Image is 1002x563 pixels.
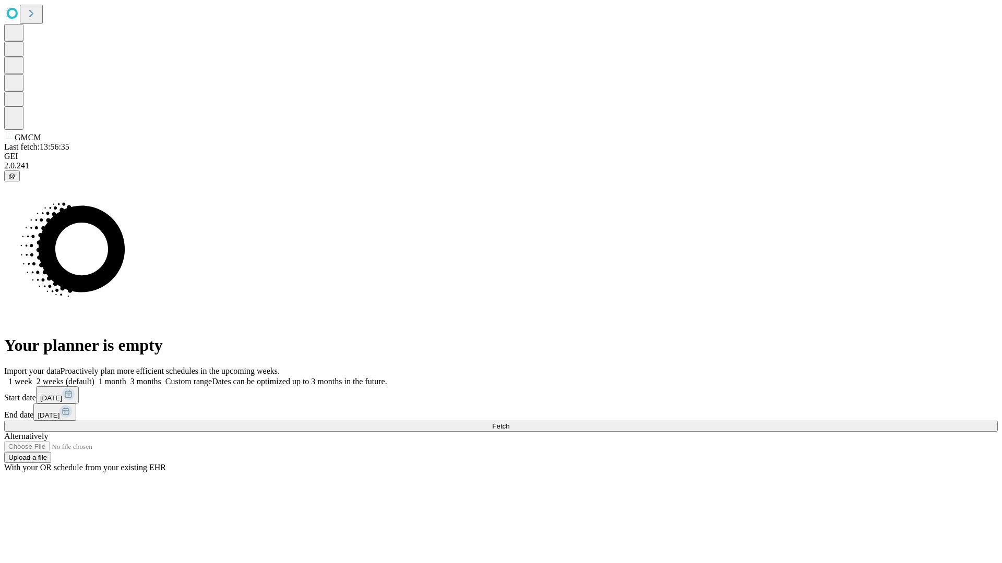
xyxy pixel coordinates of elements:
[38,411,59,419] span: [DATE]
[130,377,161,386] span: 3 months
[8,172,16,180] span: @
[4,452,51,463] button: Upload a file
[165,377,212,386] span: Custom range
[36,386,79,403] button: [DATE]
[4,336,998,355] h1: Your planner is empty
[37,377,94,386] span: 2 weeks (default)
[33,403,76,421] button: [DATE]
[4,432,48,440] span: Alternatively
[4,161,998,170] div: 2.0.241
[15,133,41,142] span: GMCM
[4,386,998,403] div: Start date
[4,421,998,432] button: Fetch
[492,422,509,430] span: Fetch
[99,377,126,386] span: 1 month
[8,377,32,386] span: 1 week
[40,394,62,402] span: [DATE]
[4,403,998,421] div: End date
[4,170,20,181] button: @
[4,366,61,375] span: Import your data
[212,377,387,386] span: Dates can be optimized up to 3 months in the future.
[4,142,69,151] span: Last fetch: 13:56:35
[61,366,280,375] span: Proactively plan more efficient schedules in the upcoming weeks.
[4,463,166,472] span: With your OR schedule from your existing EHR
[4,152,998,161] div: GEI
